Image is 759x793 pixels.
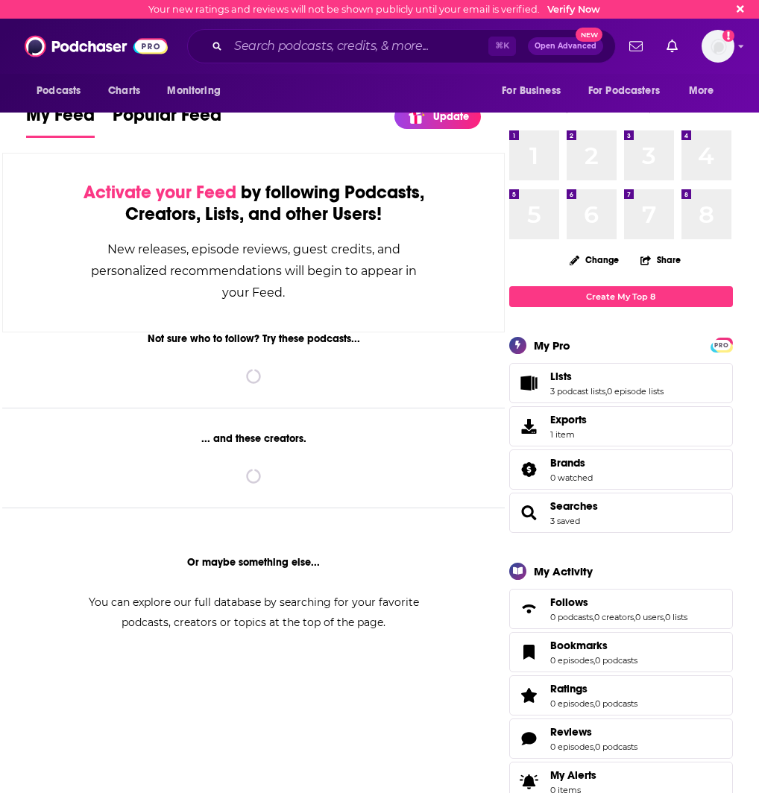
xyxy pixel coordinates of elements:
a: 0 users [635,612,664,622]
a: Reviews [514,728,544,749]
a: Show notifications dropdown [661,34,684,59]
a: 0 lists [665,612,687,622]
span: , [664,612,665,622]
span: Brands [509,449,733,490]
span: Popular Feed [113,104,221,135]
button: open menu [26,77,100,105]
a: Reviews [550,725,637,739]
a: Bookmarks [514,642,544,663]
a: 3 podcast lists [550,386,605,396]
img: Podchaser - Follow, Share and Rate Podcasts [25,32,168,60]
button: open menu [579,77,681,105]
span: Activate your Feed [84,181,236,203]
span: Logged in as charlottestone [702,30,734,63]
span: 1 item [550,429,587,440]
span: New [576,28,602,42]
span: Brands [550,456,585,470]
span: Bookmarks [550,639,608,652]
p: Update [433,110,469,123]
span: , [593,655,595,666]
span: Bookmarks [509,632,733,672]
div: Your new ratings and reviews will not be shown publicly until your email is verified. [148,4,600,15]
img: User Profile [702,30,734,63]
span: Ratings [509,675,733,715]
a: Brands [550,456,593,470]
a: 0 creators [594,612,634,622]
a: Create My Top 8 [509,286,733,306]
a: Bookmarks [550,639,637,652]
span: Follows [509,589,733,629]
span: Searches [509,493,733,533]
span: Exports [514,416,544,437]
a: Searches [550,499,598,513]
a: 0 podcasts [595,698,637,709]
button: open menu [491,77,579,105]
a: Lists [550,370,664,383]
span: For Business [502,80,561,101]
span: Exports [550,413,587,426]
a: Ratings [550,682,637,695]
button: open menu [157,77,239,105]
span: Open Advanced [535,42,596,50]
div: Or maybe something else... [2,556,505,569]
a: 0 episodes [550,655,593,666]
div: Search podcasts, credits, & more... [187,29,616,63]
span: My Alerts [550,768,596,782]
div: ... and these creators. [2,432,505,445]
span: Monitoring [167,80,220,101]
a: 0 podcasts [595,742,637,752]
a: Lists [514,373,544,394]
span: , [634,612,635,622]
a: 0 podcasts [595,655,637,666]
div: by following Podcasts, Creators, Lists, and other Users! [78,182,429,225]
span: Podcasts [37,80,81,101]
a: 0 episodes [550,742,593,752]
a: 0 watched [550,473,593,483]
button: Share [640,245,681,274]
a: Charts [98,77,149,105]
span: ⌘ K [488,37,516,56]
input: Search podcasts, credits, & more... [228,34,488,58]
a: 0 episodes [550,698,593,709]
span: Lists [509,363,733,403]
a: 0 episode lists [607,386,664,396]
a: Follows [550,595,687,609]
svg: Email not verified [722,30,734,42]
a: My Feed [26,104,95,138]
span: Charts [108,80,140,101]
div: New releases, episode reviews, guest credits, and personalized recommendations will begin to appe... [78,238,429,303]
span: For Podcasters [588,80,660,101]
a: Follows [514,598,544,619]
button: Show profile menu [702,30,734,63]
span: , [593,698,595,709]
span: Lists [550,370,572,383]
span: Ratings [550,682,588,695]
a: Update [394,104,481,129]
a: Verify Now [547,4,600,15]
button: Change [561,250,628,269]
a: Show notifications dropdown [623,34,649,59]
button: Open AdvancedNew [528,37,603,55]
a: 3 saved [550,516,580,526]
div: My Activity [534,564,593,578]
a: PRO [713,338,731,350]
a: Exports [509,406,733,446]
span: , [605,386,607,396]
a: 0 podcasts [550,612,593,622]
span: Reviews [509,718,733,759]
div: Not sure who to follow? Try these podcasts... [2,332,505,345]
button: open menu [678,77,733,105]
span: PRO [713,340,731,351]
span: More [689,80,714,101]
a: Popular Feed [113,104,221,138]
div: You can explore our full database by searching for your favorite podcasts, creators or topics at ... [70,593,437,633]
span: Follows [550,595,588,609]
a: Ratings [514,685,544,706]
span: , [593,612,594,622]
span: Reviews [550,725,592,739]
a: Brands [514,459,544,480]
